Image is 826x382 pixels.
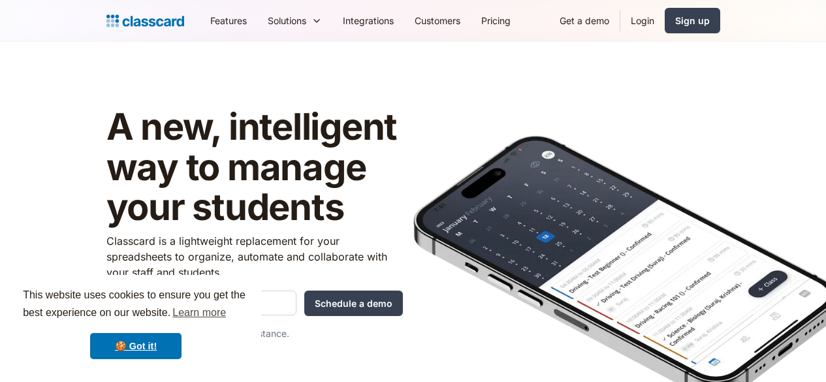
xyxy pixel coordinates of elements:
[665,8,720,33] a: Sign up
[268,14,306,27] div: Solutions
[106,107,403,228] h1: A new, intelligent way to manage your students
[90,333,182,359] a: dismiss cookie message
[304,291,403,316] input: Schedule a demo
[23,287,249,323] span: This website uses cookies to ensure you get the best experience on our website.
[620,6,665,35] a: Login
[332,6,404,35] a: Integrations
[257,6,332,35] div: Solutions
[106,12,184,30] a: Logo
[170,303,228,323] a: learn more about cookies
[106,233,403,280] p: Classcard is a lightweight replacement for your spreadsheets to organize, automate and collaborat...
[549,6,620,35] a: Get a demo
[10,275,261,372] div: cookieconsent
[200,6,257,35] a: Features
[404,6,471,35] a: Customers
[471,6,521,35] a: Pricing
[675,14,710,27] div: Sign up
